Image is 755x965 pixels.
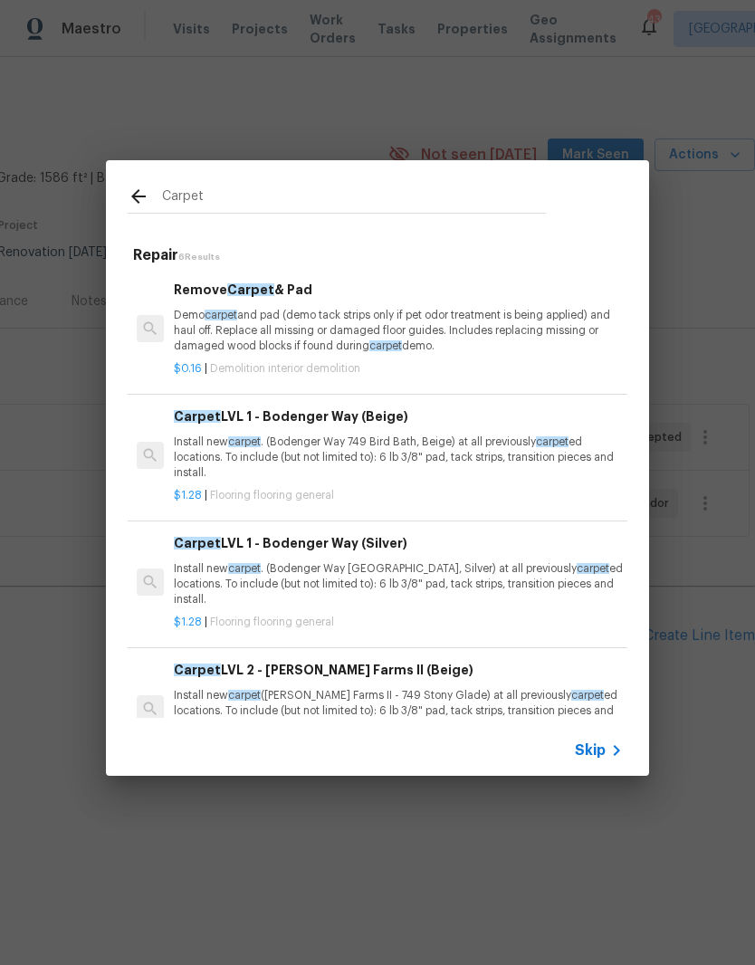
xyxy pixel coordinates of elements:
[174,561,623,607] p: Install new . (Bodenger Way [GEOGRAPHIC_DATA], Silver) at all previously ed locations. To include...
[577,563,609,574] span: carpet
[133,246,627,265] h5: Repair
[228,563,261,574] span: carpet
[174,688,623,734] p: Install new ([PERSON_NAME] Farms II - 749 Stony Glade) at all previously ed locations. To include...
[536,436,569,447] span: carpet
[162,186,546,213] input: Search issues or repairs
[174,361,623,377] p: |
[174,660,623,680] h6: LVL 2 - [PERSON_NAME] Farms II (Beige)
[174,616,202,627] span: $1.28
[205,310,237,320] span: carpet
[369,340,402,351] span: carpet
[174,488,623,503] p: |
[228,436,261,447] span: carpet
[210,490,334,501] span: Flooring flooring general
[174,435,623,481] p: Install new . (Bodenger Way 749 Bird Bath, Beige) at all previously ed locations. To include (but...
[174,533,623,553] h6: LVL 1 - Bodenger Way (Silver)
[174,406,623,426] h6: LVL 1 - Bodenger Way (Beige)
[174,363,202,374] span: $0.16
[174,308,623,354] p: Demo and pad (demo tack strips only if pet odor treatment is being applied) and haul off. Replace...
[575,741,606,760] span: Skip
[174,410,221,423] span: Carpet
[178,253,220,262] span: 6 Results
[227,283,274,296] span: Carpet
[174,537,221,549] span: Carpet
[210,616,334,627] span: Flooring flooring general
[174,664,221,676] span: Carpet
[228,690,261,701] span: carpet
[571,690,604,701] span: carpet
[174,615,623,630] p: |
[174,490,202,501] span: $1.28
[174,280,623,300] h6: Remove & Pad
[210,363,360,374] span: Demolition interior demolition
